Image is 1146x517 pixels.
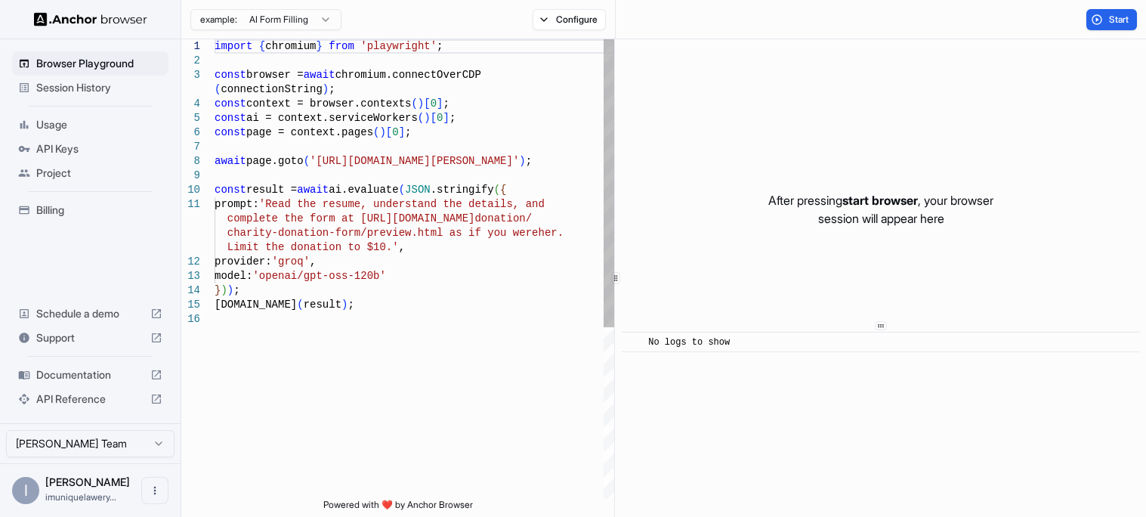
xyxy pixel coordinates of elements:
span: const [215,112,246,124]
div: API Reference [12,387,168,411]
span: .stringify [431,184,494,196]
span: ) [424,112,430,124]
span: { [500,184,506,196]
span: await [215,155,246,167]
span: const [215,184,246,196]
span: Usage [36,117,162,132]
span: Session History [36,80,162,95]
span: Schedule a demo [36,306,144,321]
span: await [297,184,329,196]
span: ) [323,83,329,95]
div: 10 [181,183,200,197]
span: page.goto [246,155,304,167]
div: 5 [181,111,200,125]
span: ; [329,83,335,95]
span: example: [200,14,237,26]
span: Browser Playground [36,56,162,71]
span: ai = context.serviceWorkers [246,112,418,124]
img: Anchor Logo [34,12,147,26]
span: ai.evaluate [329,184,398,196]
div: 12 [181,255,200,269]
span: Project [36,166,162,181]
span: [ [431,112,437,124]
span: ( [373,126,379,138]
span: ] [437,98,443,110]
span: ) [227,284,233,296]
span: JSON [405,184,431,196]
div: 14 [181,283,200,298]
span: Imunique Lawery [45,475,130,488]
span: 'openai/gpt-oss-120b' [252,270,385,282]
span: ; [233,284,239,296]
span: charity-donation-form/preview.html as if you were [227,227,539,239]
button: Configure [533,9,606,30]
span: [DOMAIN_NAME] [215,299,297,311]
span: 'groq' [272,255,310,268]
span: chromium [265,40,316,52]
span: ] [443,112,449,124]
span: from [329,40,354,52]
div: 4 [181,97,200,111]
span: 0 [431,98,437,110]
span: result [304,299,341,311]
span: ( [304,155,310,167]
span: imuniquelawery31@walkerschools.org [45,491,116,503]
span: ( [399,184,405,196]
span: her. [538,227,564,239]
span: ; [443,98,449,110]
span: prompt: [215,198,259,210]
div: 15 [181,298,200,312]
span: { [259,40,265,52]
span: ( [411,98,417,110]
button: Open menu [141,477,168,504]
span: Powered with ❤️ by Anchor Browser [323,499,473,517]
span: result = [246,184,297,196]
span: ) [418,98,424,110]
span: } [316,40,322,52]
div: 13 [181,269,200,283]
div: 1 [181,39,200,54]
span: model: [215,270,252,282]
div: Support [12,326,168,350]
div: Usage [12,113,168,137]
span: '[URL][DOMAIN_NAME][PERSON_NAME]' [310,155,519,167]
div: 7 [181,140,200,154]
div: 9 [181,169,200,183]
div: 6 [181,125,200,140]
div: Billing [12,198,168,222]
span: ; [405,126,411,138]
span: context = browser.contexts [246,98,411,110]
div: Browser Playground [12,51,168,76]
span: API Keys [36,141,162,156]
span: start browser [842,193,918,208]
span: connectionString [221,83,322,95]
span: ) [519,155,525,167]
span: import [215,40,252,52]
span: [ [386,126,392,138]
button: Start [1086,9,1137,30]
span: const [215,69,246,81]
span: ; [526,155,532,167]
span: ) [379,126,385,138]
span: Billing [36,203,162,218]
span: page = context.pages [246,126,373,138]
span: Documentation [36,367,144,382]
span: } [215,284,221,296]
div: Documentation [12,363,168,387]
span: chromium.connectOverCDP [335,69,481,81]
span: , [310,255,316,268]
span: ) [221,284,227,296]
span: ; [348,299,354,311]
span: 0 [437,112,443,124]
span: 0 [392,126,398,138]
span: ( [494,184,500,196]
span: 'playwright' [360,40,437,52]
span: API Reference [36,392,144,407]
span: 'Read the resume, understand the details, and [259,198,545,210]
div: I [12,477,39,504]
div: API Keys [12,137,168,161]
span: ) [341,299,348,311]
span: complete the form at [URL][DOMAIN_NAME] [227,212,475,224]
span: Start [1109,14,1130,26]
span: provider: [215,255,272,268]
